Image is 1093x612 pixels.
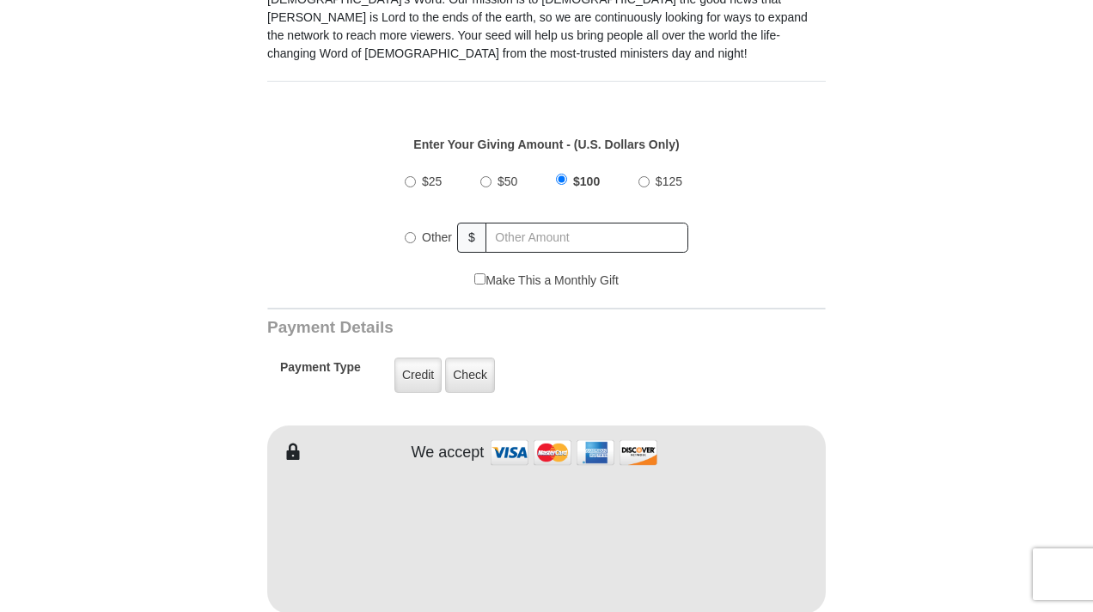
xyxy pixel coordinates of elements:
[474,273,485,285] input: Make This a Monthly Gift
[457,223,486,253] span: $
[445,358,495,393] label: Check
[656,174,682,188] span: $125
[412,444,485,462] h4: We accept
[394,358,442,393] label: Credit
[474,272,619,290] label: Make This a Monthly Gift
[422,174,442,188] span: $25
[422,230,452,244] span: Other
[280,360,361,383] h5: Payment Type
[573,174,600,188] span: $100
[267,318,705,338] h3: Payment Details
[498,174,517,188] span: $50
[413,138,679,151] strong: Enter Your Giving Amount - (U.S. Dollars Only)
[485,223,688,253] input: Other Amount
[488,434,660,471] img: credit cards accepted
